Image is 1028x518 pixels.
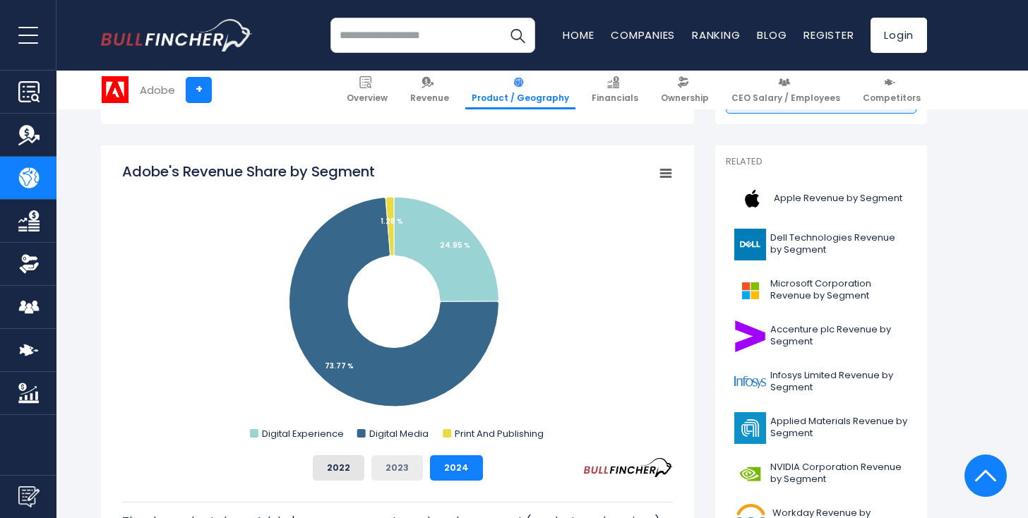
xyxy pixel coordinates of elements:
[102,76,128,103] img: ADBE logo
[770,324,908,348] span: Accenture plc Revenue by Segment
[340,71,394,109] a: Overview
[592,92,638,104] span: Financials
[585,71,645,109] a: Financials
[611,28,675,42] a: Companies
[803,28,854,42] a: Register
[313,455,364,481] button: 2022
[430,455,483,481] button: 2024
[404,71,455,109] a: Revenue
[369,427,429,440] text: Digital Media
[734,320,766,352] img: ACN logo
[122,162,375,181] tspan: Adobe's Revenue Share by Segment
[101,19,253,52] a: Go to homepage
[500,18,535,53] button: Search
[726,179,916,218] a: Apple Revenue by Segment
[122,162,673,444] svg: Adobe's Revenue Share by Segment
[726,317,916,356] a: Accenture plc Revenue by Segment
[770,416,908,440] span: Applied Materials Revenue by Segment
[692,28,740,42] a: Ranking
[101,19,253,52] img: bullfincher logo
[472,92,569,104] span: Product / Geography
[655,71,715,109] a: Ownership
[440,240,470,251] tspan: 24.95 %
[186,77,212,103] a: +
[465,71,575,109] a: Product / Geography
[371,455,423,481] button: 2023
[726,225,916,264] a: Dell Technologies Revenue by Segment
[18,253,40,275] img: Ownership
[770,232,908,256] span: Dell Technologies Revenue by Segment
[770,370,908,394] span: Infosys Limited Revenue by Segment
[381,216,403,227] tspan: 1.28 %
[734,366,766,398] img: INFY logo
[863,92,921,104] span: Competitors
[410,92,449,104] span: Revenue
[325,361,354,371] tspan: 73.77 %
[726,156,916,168] p: Related
[856,71,927,109] a: Competitors
[734,458,766,490] img: NVDA logo
[770,278,908,302] span: Microsoft Corporation Revenue by Segment
[726,409,916,447] a: Applied Materials Revenue by Segment
[757,28,787,42] a: Blog
[731,92,840,104] span: CEO Salary / Employees
[734,275,766,306] img: MSFT logo
[774,193,902,205] span: Apple Revenue by Segment
[563,28,594,42] a: Home
[726,454,916,493] a: NVIDIA Corporation Revenue by Segment
[770,462,908,486] span: NVIDIA Corporation Revenue by Segment
[734,229,766,260] img: DELL logo
[726,363,916,402] a: Infosys Limited Revenue by Segment
[725,71,847,109] a: CEO Salary / Employees
[661,92,709,104] span: Ownership
[734,412,766,444] img: AMAT logo
[455,427,544,440] text: Print And Publishing
[347,92,388,104] span: Overview
[726,271,916,310] a: Microsoft Corporation Revenue by Segment
[734,183,770,215] img: AAPL logo
[262,427,344,440] text: Digital Experience
[871,18,927,53] a: Login
[140,82,175,98] div: Adobe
